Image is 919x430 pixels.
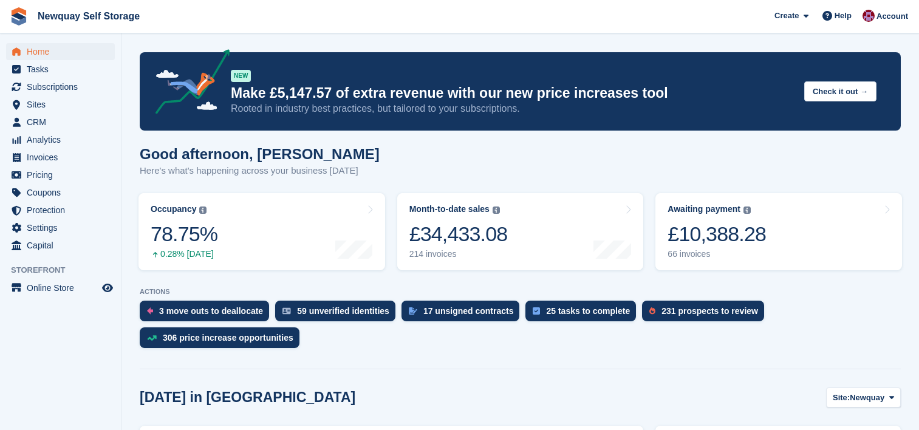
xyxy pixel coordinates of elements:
div: 66 invoices [668,249,766,259]
span: Subscriptions [27,78,100,95]
a: 17 unsigned contracts [401,301,526,327]
span: Home [27,43,100,60]
img: icon-info-grey-7440780725fd019a000dd9b08b2336e03edf1995a4989e88bcd33f0948082b44.svg [199,206,207,214]
a: Preview store [100,281,115,295]
div: £34,433.08 [409,222,508,247]
div: 214 invoices [409,249,508,259]
a: menu [6,61,115,78]
p: Make £5,147.57 of extra revenue with our new price increases tool [231,84,794,102]
div: 78.75% [151,222,217,247]
a: 306 price increase opportunities [140,327,306,354]
div: 306 price increase opportunities [163,333,293,343]
a: menu [6,279,115,296]
div: £10,388.28 [668,222,766,247]
a: 3 move outs to deallocate [140,301,275,327]
h1: Good afternoon, [PERSON_NAME] [140,146,380,162]
span: Coupons [27,184,100,201]
div: NEW [231,70,251,82]
a: menu [6,43,115,60]
a: menu [6,166,115,183]
p: ACTIONS [140,288,901,296]
a: menu [6,202,115,219]
a: menu [6,184,115,201]
div: 59 unverified identities [297,306,389,316]
span: Settings [27,219,100,236]
img: move_outs_to_deallocate_icon-f764333ba52eb49d3ac5e1228854f67142a1ed5810a6f6cc68b1a99e826820c5.svg [147,307,153,315]
img: icon-info-grey-7440780725fd019a000dd9b08b2336e03edf1995a4989e88bcd33f0948082b44.svg [493,206,500,214]
span: CRM [27,114,100,131]
img: contract_signature_icon-13c848040528278c33f63329250d36e43548de30e8caae1d1a13099fd9432cc5.svg [409,307,417,315]
span: Tasks [27,61,100,78]
span: Protection [27,202,100,219]
a: menu [6,114,115,131]
span: Account [876,10,908,22]
h2: [DATE] in [GEOGRAPHIC_DATA] [140,389,355,406]
span: Newquay [850,392,884,404]
a: menu [6,78,115,95]
a: 231 prospects to review [642,301,770,327]
span: Site: [833,392,850,404]
span: Create [774,10,799,22]
div: Awaiting payment [668,204,740,214]
img: task-75834270c22a3079a89374b754ae025e5fb1db73e45f91037f5363f120a921f8.svg [533,307,540,315]
span: Sites [27,96,100,113]
a: 25 tasks to complete [525,301,642,327]
div: Month-to-date sales [409,204,490,214]
span: Capital [27,237,100,254]
a: Month-to-date sales £34,433.08 214 invoices [397,193,644,270]
div: 25 tasks to complete [546,306,630,316]
a: menu [6,237,115,254]
a: menu [6,131,115,148]
p: Here's what's happening across your business [DATE] [140,164,380,178]
img: icon-info-grey-7440780725fd019a000dd9b08b2336e03edf1995a4989e88bcd33f0948082b44.svg [743,206,751,214]
img: price-adjustments-announcement-icon-8257ccfd72463d97f412b2fc003d46551f7dbcb40ab6d574587a9cd5c0d94... [145,49,230,118]
img: price_increase_opportunities-93ffe204e8149a01c8c9dc8f82e8f89637d9d84a8eef4429ea346261dce0b2c0.svg [147,335,157,341]
a: 59 unverified identities [275,301,401,327]
div: 0.28% [DATE] [151,249,217,259]
a: menu [6,96,115,113]
button: Check it out → [804,81,876,101]
span: Online Store [27,279,100,296]
a: Newquay Self Storage [33,6,145,26]
a: Awaiting payment £10,388.28 66 invoices [655,193,902,270]
span: Storefront [11,264,121,276]
div: 3 move outs to deallocate [159,306,263,316]
div: 17 unsigned contracts [423,306,514,316]
img: stora-icon-8386f47178a22dfd0bd8f6a31ec36ba5ce8667c1dd55bd0f319d3a0aa187defe.svg [10,7,28,26]
img: prospect-51fa495bee0391a8d652442698ab0144808aea92771e9ea1ae160a38d050c398.svg [649,307,655,315]
a: menu [6,149,115,166]
img: Paul Upson [863,10,875,22]
span: Invoices [27,149,100,166]
button: Site: Newquay [826,387,901,408]
div: 231 prospects to review [661,306,758,316]
span: Analytics [27,131,100,148]
div: Occupancy [151,204,196,214]
a: Occupancy 78.75% 0.28% [DATE] [138,193,385,270]
img: verify_identity-adf6edd0f0f0b5bbfe63781bf79b02c33cf7c696d77639b501bdc392416b5a36.svg [282,307,291,315]
span: Pricing [27,166,100,183]
a: menu [6,219,115,236]
span: Help [835,10,852,22]
p: Rooted in industry best practices, but tailored to your subscriptions. [231,102,794,115]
